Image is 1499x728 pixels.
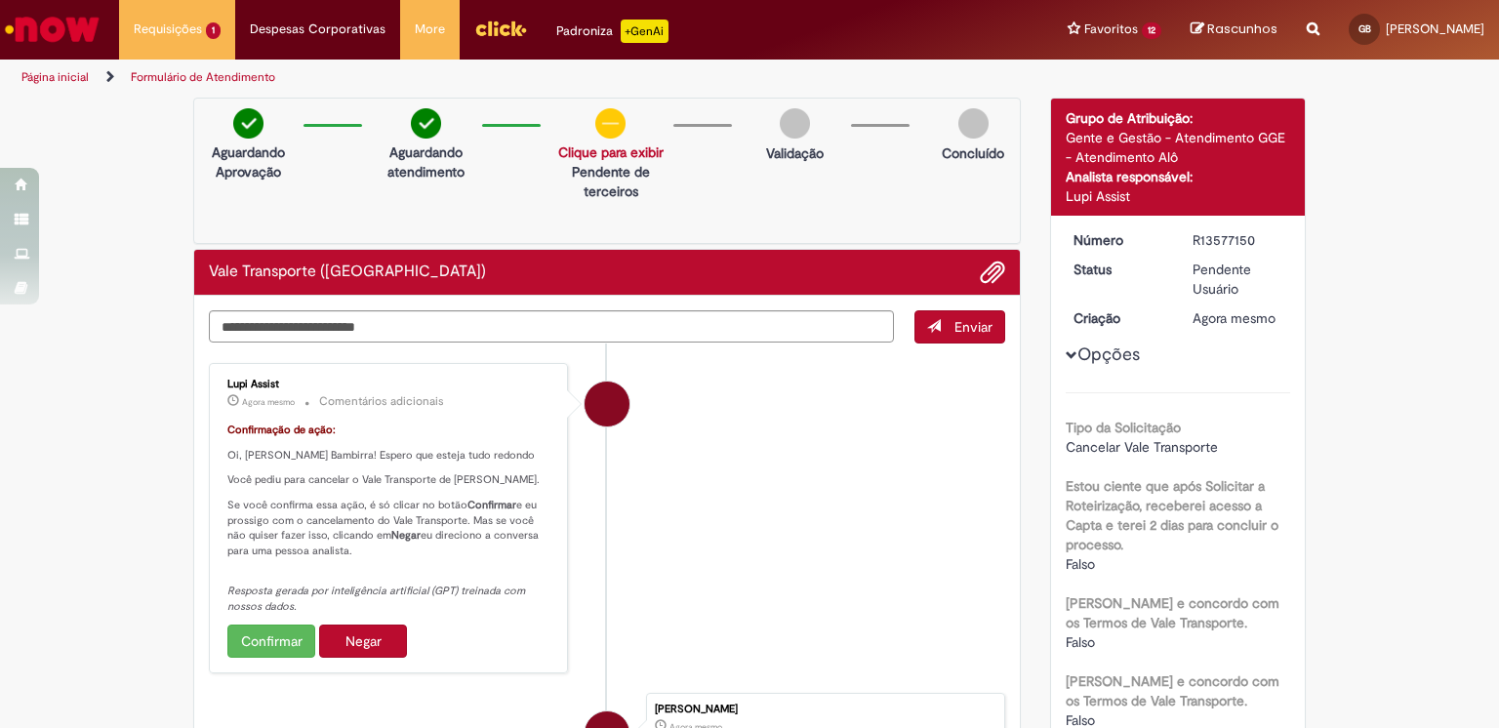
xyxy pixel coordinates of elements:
[1066,438,1218,456] span: Cancelar Vale Transporte
[1066,477,1278,553] b: Estou ciente que após Solicitar a Roteirização, receberei acesso a Capta e terei 2 dias para conc...
[1066,419,1181,436] b: Tipo da Solicitação
[621,20,668,43] p: +GenAi
[209,263,486,281] h2: Vale Transporte (VT) Histórico de tíquete
[780,108,810,139] img: img-circle-grey.png
[1066,128,1291,167] div: Gente e Gestão - Atendimento GGE - Atendimento Alô
[1193,230,1283,250] div: R13577150
[1066,186,1291,206] div: Lupi Assist
[1066,167,1291,186] div: Analista responsável:
[1066,672,1279,709] b: [PERSON_NAME] e concordo com os Termos de Vale Transporte.
[415,20,445,39] span: More
[474,14,527,43] img: click_logo_yellow_360x200.png
[766,143,824,163] p: Validação
[1193,309,1276,327] time: 29/09/2025 14:14:29
[227,498,552,559] p: Se você confirma essa ação, é só clicar no botão e eu prossigo com o cancelamento do Vale Transpo...
[1066,633,1095,651] span: Falso
[233,108,263,139] img: check-circle-green.png
[1191,20,1277,39] a: Rascunhos
[954,318,993,336] span: Enviar
[558,162,664,201] p: Pendente de terceiros
[227,472,552,488] p: Você pediu para cancelar o Vale Transporte de [PERSON_NAME].
[242,396,295,408] time: 29/09/2025 14:14:37
[227,423,336,437] font: Confirmação de ação:
[558,143,664,161] a: Clique para exibir
[380,142,471,182] p: Aguardando atendimento
[391,528,421,543] strong: Negar
[319,625,407,658] button: Negar
[585,382,629,426] div: Lupi Assist
[1059,308,1179,328] dt: Criação
[980,260,1005,285] button: Adicionar anexos
[942,143,1004,163] p: Concluído
[1066,594,1279,631] b: [PERSON_NAME] e concordo com os Termos de Vale Transporte.
[467,498,516,512] strong: Confirmar
[1386,20,1484,37] span: [PERSON_NAME]
[209,310,894,344] textarea: Digite sua mensagem aqui...
[227,379,552,390] div: Lupi Assist
[1066,555,1095,573] span: Falso
[2,10,102,49] img: ServiceNow
[914,310,1005,344] button: Enviar
[1358,22,1371,35] span: GB
[556,20,668,43] div: Padroniza
[1066,108,1291,128] div: Grupo de Atribuição:
[242,396,295,408] span: Agora mesmo
[1207,20,1277,38] span: Rascunhos
[250,20,385,39] span: Despesas Corporativas
[1142,22,1161,39] span: 12
[227,448,552,464] p: Oi, [PERSON_NAME] Bambirra! Espero que esteja tudo redondo
[131,69,275,85] a: Formulário de Atendimento
[1193,309,1276,327] span: Agora mesmo
[1059,230,1179,250] dt: Número
[206,22,221,39] span: 1
[1084,20,1138,39] span: Favoritos
[411,108,441,139] img: check-circle-green.png
[1193,308,1283,328] div: 29/09/2025 14:14:29
[202,142,294,182] p: Aguardando Aprovação
[15,60,985,96] ul: Trilhas de página
[227,584,528,614] em: Resposta gerada por inteligência artificial (GPT) treinada com nossos dados.
[1059,260,1179,279] dt: Status
[595,108,626,139] img: circle-minus.png
[134,20,202,39] span: Requisições
[21,69,89,85] a: Página inicial
[655,704,994,715] div: [PERSON_NAME]
[227,625,315,658] button: Confirmar
[1193,260,1283,299] div: Pendente Usuário
[319,393,444,410] small: Comentários adicionais
[958,108,989,139] img: img-circle-grey.png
